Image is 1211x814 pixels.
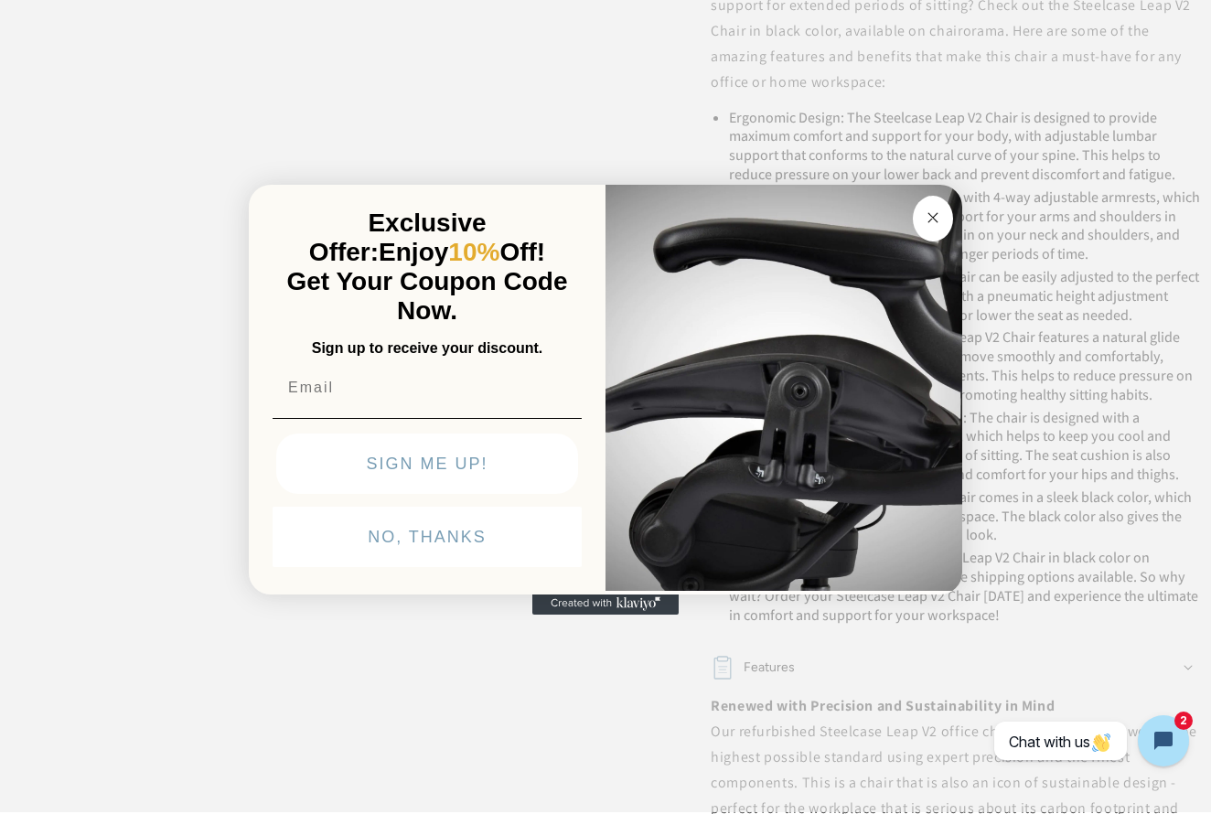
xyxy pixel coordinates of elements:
button: Close dialog [913,196,953,241]
input: Email [273,370,582,406]
span: Enjoy Off! [379,238,545,266]
span: Sign up to receive your discount. [312,340,542,356]
button: SIGN ME UP! [276,434,578,494]
span: 10% [448,238,499,266]
span: Exclusive Offer: [309,209,487,266]
button: NO, THANKS [273,507,582,567]
a: Created with Klaviyo - opens in a new tab [532,593,679,615]
span: Get Your Coupon Code Now. [287,267,568,325]
img: 92d77583-a095-41f6-84e7-858462e0427a.jpeg [605,181,962,591]
img: underline [273,418,582,419]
